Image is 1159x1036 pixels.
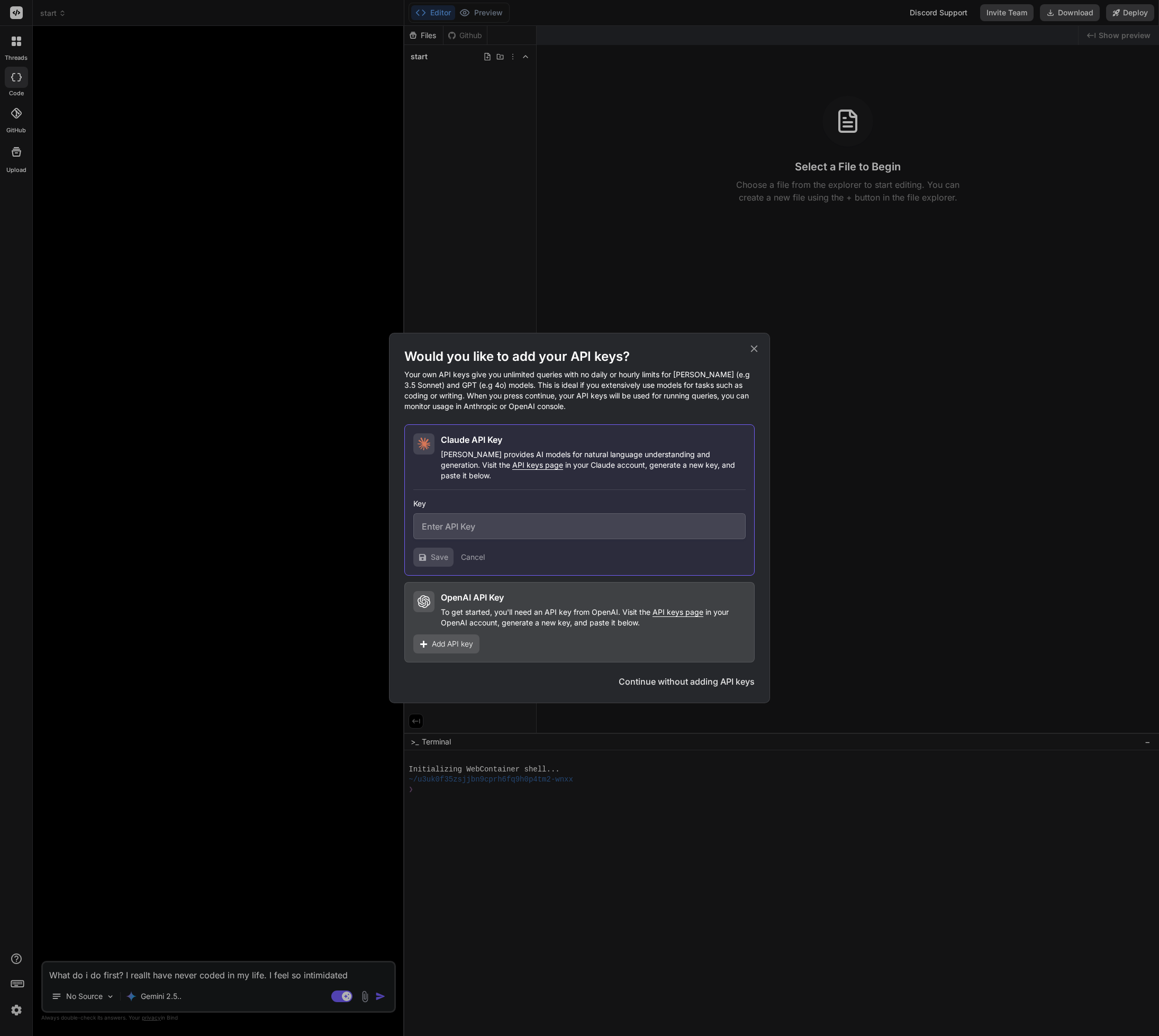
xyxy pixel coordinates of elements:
[441,433,502,446] h2: Claude API Key
[413,513,746,539] input: Enter API Key
[404,348,755,365] h1: Would you like to add your API keys?
[441,449,746,481] p: [PERSON_NAME] provides AI models for natural language understanding and generation. Visit the in ...
[512,460,563,469] span: API keys page
[619,675,755,688] button: Continue without adding API keys
[431,552,448,562] span: Save
[404,369,755,412] p: Your own API keys give you unlimited queries with no daily or hourly limits for [PERSON_NAME] (e....
[413,498,746,509] h3: Key
[461,552,485,562] button: Cancel
[441,607,746,628] p: To get started, you'll need an API key from OpenAI. Visit the in your OpenAI account, generate a ...
[413,548,454,567] button: Save
[432,639,473,649] span: Add API key
[653,607,703,616] span: API keys page
[441,591,504,604] h2: OpenAI API Key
